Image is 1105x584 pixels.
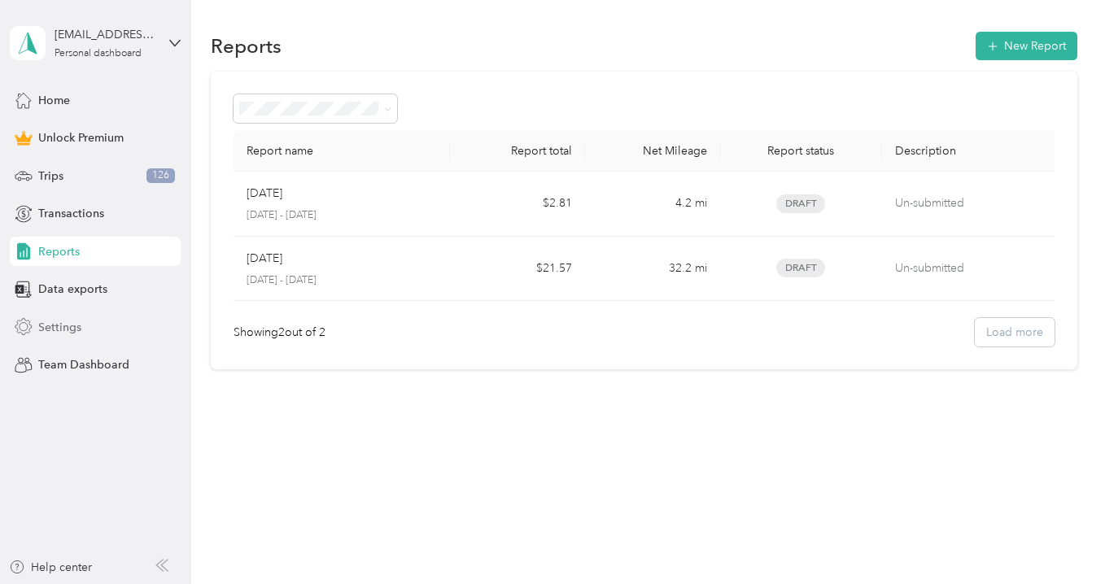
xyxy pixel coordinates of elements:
[38,168,63,185] span: Trips
[585,172,720,237] td: 4.2 mi
[55,26,156,43] div: [EMAIL_ADDRESS][DOMAIN_NAME]
[234,131,450,172] th: Report name
[247,208,437,223] p: [DATE] - [DATE]
[733,144,869,158] div: Report status
[882,131,1062,172] th: Description
[38,92,70,109] span: Home
[976,32,1077,60] button: New Report
[38,281,107,298] span: Data exports
[247,273,437,288] p: [DATE] - [DATE]
[585,131,720,172] th: Net Mileage
[38,243,80,260] span: Reports
[234,324,325,341] div: Showing 2 out of 2
[776,194,825,213] span: Draft
[38,319,81,336] span: Settings
[450,131,585,172] th: Report total
[895,194,1049,212] p: Un-submitted
[38,129,124,146] span: Unlock Premium
[211,37,282,54] h1: Reports
[247,250,282,268] p: [DATE]
[585,237,720,302] td: 32.2 mi
[450,237,585,302] td: $21.57
[38,205,104,222] span: Transactions
[895,259,1049,277] p: Un-submitted
[55,49,142,59] div: Personal dashboard
[9,559,92,576] button: Help center
[776,259,825,277] span: Draft
[1014,493,1105,584] iframe: Everlance-gr Chat Button Frame
[247,185,282,203] p: [DATE]
[38,356,129,373] span: Team Dashboard
[450,172,585,237] td: $2.81
[146,168,175,183] span: 126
